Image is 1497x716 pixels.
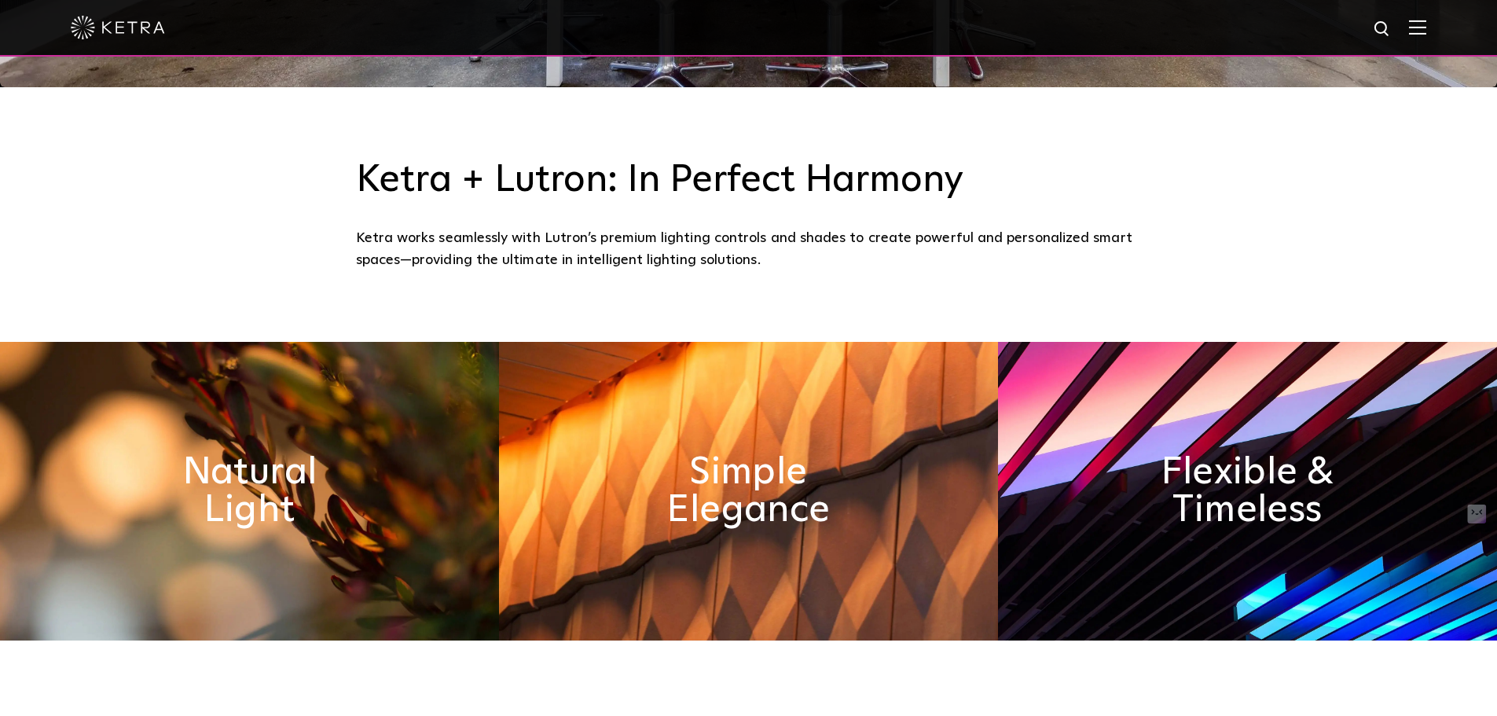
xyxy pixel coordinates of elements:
img: Hamburger%20Nav.svg [1409,20,1426,35]
img: simple_elegance [499,342,998,641]
img: flexible_timeless_ketra [998,342,1497,641]
h2: Natural Light [131,453,367,529]
h2: Simple Elegance [630,453,866,529]
div: Ketra works seamlessly with Lutron’s premium lighting controls and shades to create powerful and ... [356,227,1142,272]
h2: Flexible & Timeless [1129,453,1365,529]
img: ketra-logo-2019-white [71,16,165,39]
img: search icon [1373,20,1392,39]
h3: Ketra + Lutron: In Perfect Harmony [356,158,1142,204]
